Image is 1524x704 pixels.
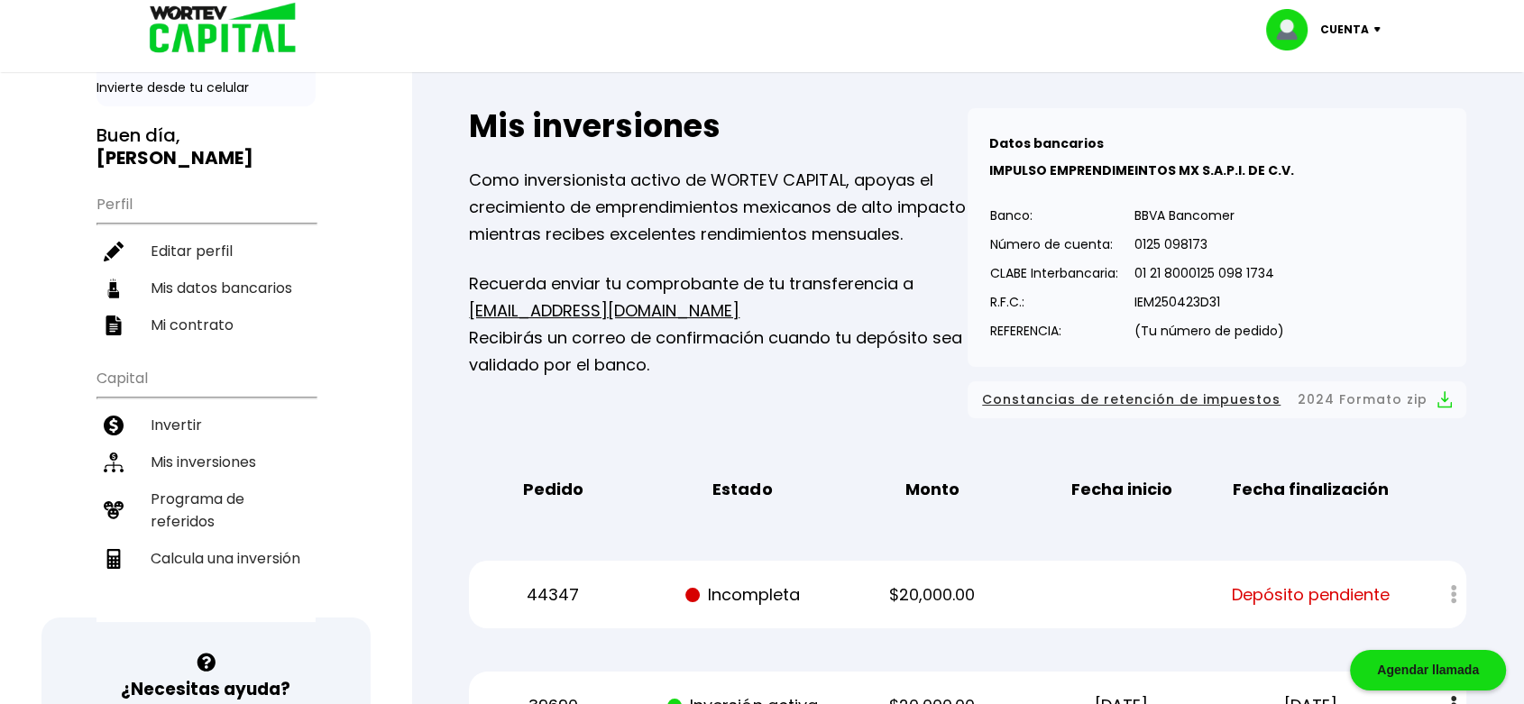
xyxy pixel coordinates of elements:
[96,407,316,443] a: Invertir
[1134,202,1284,229] p: BBVA Bancomer
[989,134,1104,152] b: Datos bancarios
[473,581,633,608] p: 44347
[104,416,124,435] img: invertir-icon.b3b967d7.svg
[121,676,290,702] h3: ¿Necesitas ayuda?
[104,500,124,520] img: recomiendanos-icon.9b8e9327.svg
[104,315,124,335] img: contrato-icon.f2db500c.svg
[96,306,316,343] a: Mi contrato
[96,145,253,170] b: [PERSON_NAME]
[104,453,124,472] img: inversiones-icon.6695dc30.svg
[712,476,772,503] b: Estado
[990,260,1118,287] p: CLABE Interbancaria:
[1232,581,1390,608] span: Depósito pendiente
[1134,231,1284,258] p: 0125 098173
[990,288,1118,315] p: R.F.C.:
[982,389,1452,411] button: Constancias de retención de impuestos2024 Formato zip
[982,389,1281,411] span: Constancias de retención de impuestos
[1369,27,1393,32] img: icon-down
[1320,16,1369,43] p: Cuenta
[904,476,959,503] b: Monto
[469,270,968,379] p: Recuerda enviar tu comprobante de tu transferencia a Recibirás un correo de confirmación cuando t...
[96,233,316,270] a: Editar perfil
[96,480,316,540] a: Programa de referidos
[104,279,124,298] img: datos-icon.10cf9172.svg
[1071,476,1172,503] b: Fecha inicio
[1134,317,1284,344] p: (Tu número de pedido)
[990,231,1118,258] p: Número de cuenta:
[1134,260,1284,287] p: 01 21 8000125 098 1734
[1350,650,1506,690] div: Agendar llamada
[1233,476,1389,503] b: Fecha finalización
[104,549,124,569] img: calculadora-icon.17d418c4.svg
[96,184,316,343] ul: Perfil
[1134,288,1284,315] p: IEM250423D31
[523,476,583,503] b: Pedido
[96,270,316,306] a: Mis datos bancarios
[469,108,968,144] h2: Mis inversiones
[96,358,316,622] ul: Capital
[96,443,316,480] a: Mis inversiones
[469,167,968,248] p: Como inversionista activo de WORTEV CAPITAL, apoyas el crecimiento de emprendimientos mexicanos d...
[96,78,316,97] p: Invierte desde tu celular
[852,581,1012,608] p: $20,000.00
[990,202,1118,229] p: Banco:
[104,242,124,261] img: editar-icon.952d3147.svg
[469,299,739,322] a: [EMAIL_ADDRESS][DOMAIN_NAME]
[989,161,1294,179] b: IMPULSO EMPRENDIMEINTOS MX S.A.P.I. DE C.V.
[96,124,316,169] h3: Buen día,
[663,581,822,608] p: Incompleta
[1266,9,1320,50] img: profile-image
[96,540,316,577] a: Calcula una inversión
[990,317,1118,344] p: REFERENCIA:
